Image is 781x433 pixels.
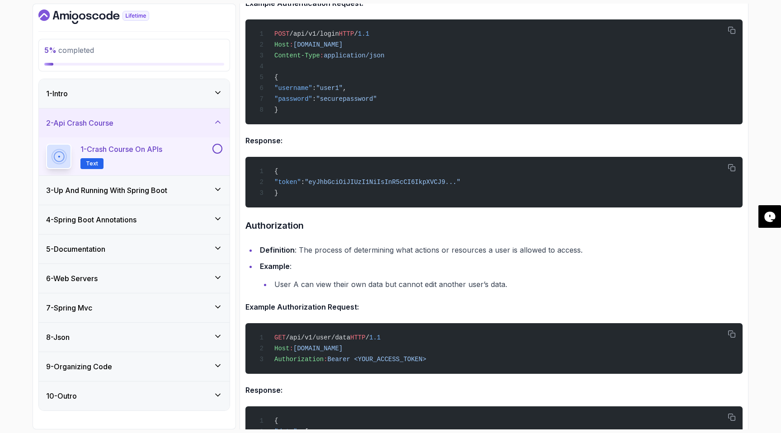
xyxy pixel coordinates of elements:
[80,144,162,155] p: 1 - Crash Course on APIs
[339,30,354,38] span: HTTP
[245,301,743,312] h4: Example Authorization Request:
[44,46,56,55] span: 5 %
[272,278,743,291] li: User A can view their own data but cannot edit another user’s data.
[312,95,316,103] span: :
[274,417,278,424] span: {
[46,88,68,99] h3: 1 - Intro
[39,108,230,137] button: 2-Api Crash Course
[369,334,381,341] span: 1.1
[328,356,426,363] span: Bearer <YOUR_ACCESS_TOKEN>
[245,218,743,233] h3: Authorization
[290,30,339,38] span: /api/v1/login
[274,334,286,341] span: GET
[44,46,94,55] span: completed
[46,273,98,284] h3: 6 - Web Servers
[257,244,743,256] li: : The process of determining what actions or resources a user is allowed to access.
[324,52,384,59] span: application/json
[39,264,230,293] button: 6-Web Servers
[39,205,230,234] button: 4-Spring Boot Annotations
[86,160,98,167] span: Text
[312,85,316,92] span: :
[274,85,312,92] span: "username"
[293,345,343,352] span: [DOMAIN_NAME]
[290,345,293,352] span: :
[366,334,369,341] span: /
[245,385,743,395] h4: Response:
[320,52,324,59] span: :
[350,334,366,341] span: HTTP
[274,345,290,352] span: Host
[257,260,743,291] li: :
[39,323,230,352] button: 8-Json
[46,302,92,313] h3: 7 - Spring Mvc
[39,352,230,381] button: 9-Organizing Code
[46,332,70,343] h3: 8 - Json
[46,144,222,169] button: 1-Crash Course on APIsText
[39,381,230,410] button: 10-Outro
[39,293,230,322] button: 7-Spring Mvc
[274,74,278,81] span: {
[46,361,112,372] h3: 9 - Organizing Code
[286,334,350,341] span: /api/v1/user/data
[39,235,230,264] button: 5-Documentation
[354,30,358,38] span: /
[274,168,278,175] span: {
[260,245,295,254] strong: Definition
[46,214,136,225] h3: 4 - Spring Boot Annotations
[39,176,230,205] button: 3-Up And Running With Spring Boot
[324,356,327,363] span: :
[38,9,170,24] a: Dashboard
[293,41,343,48] span: [DOMAIN_NAME]
[301,179,305,186] span: :
[343,85,346,92] span: ,
[305,179,460,186] span: "eyJhbGciOiJIUzI1NiIsInR5cCI6IkpXVCJ9..."
[290,41,293,48] span: :
[245,135,743,146] h4: Response:
[46,244,105,254] h3: 5 - Documentation
[46,118,113,128] h3: 2 - Api Crash Course
[358,30,369,38] span: 1.1
[39,79,230,108] button: 1-Intro
[46,185,167,196] h3: 3 - Up And Running With Spring Boot
[274,189,278,197] span: }
[316,95,376,103] span: "securepassword"
[274,106,278,113] span: }
[274,179,301,186] span: "token"
[260,262,290,271] strong: Example
[274,356,324,363] span: Authorization
[274,52,320,59] span: Content-Type
[274,30,290,38] span: POST
[46,391,77,401] h3: 10 - Outro
[274,95,312,103] span: "password"
[274,41,290,48] span: Host
[316,85,343,92] span: "user1"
